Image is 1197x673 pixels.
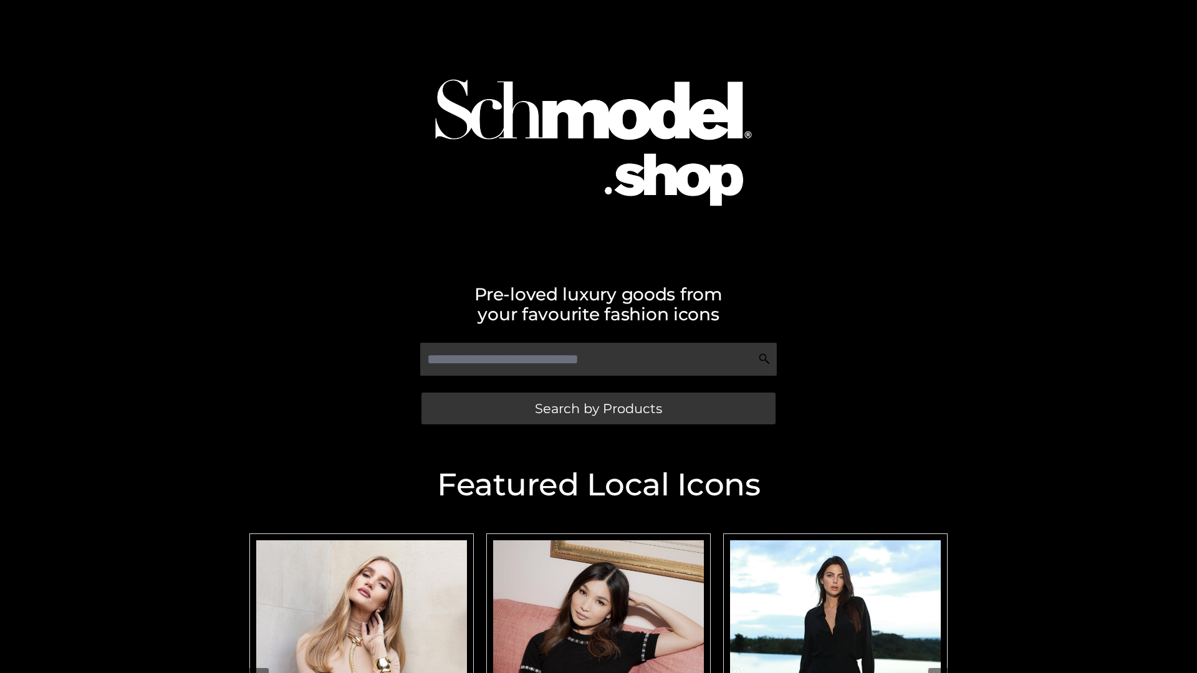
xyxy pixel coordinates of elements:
h2: Featured Local Icons​ [243,469,954,500]
a: Search by Products [421,393,776,424]
img: Search Icon [758,353,771,365]
h2: Pre-loved luxury goods from your favourite fashion icons [243,284,954,324]
span: Search by Products [535,402,662,415]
